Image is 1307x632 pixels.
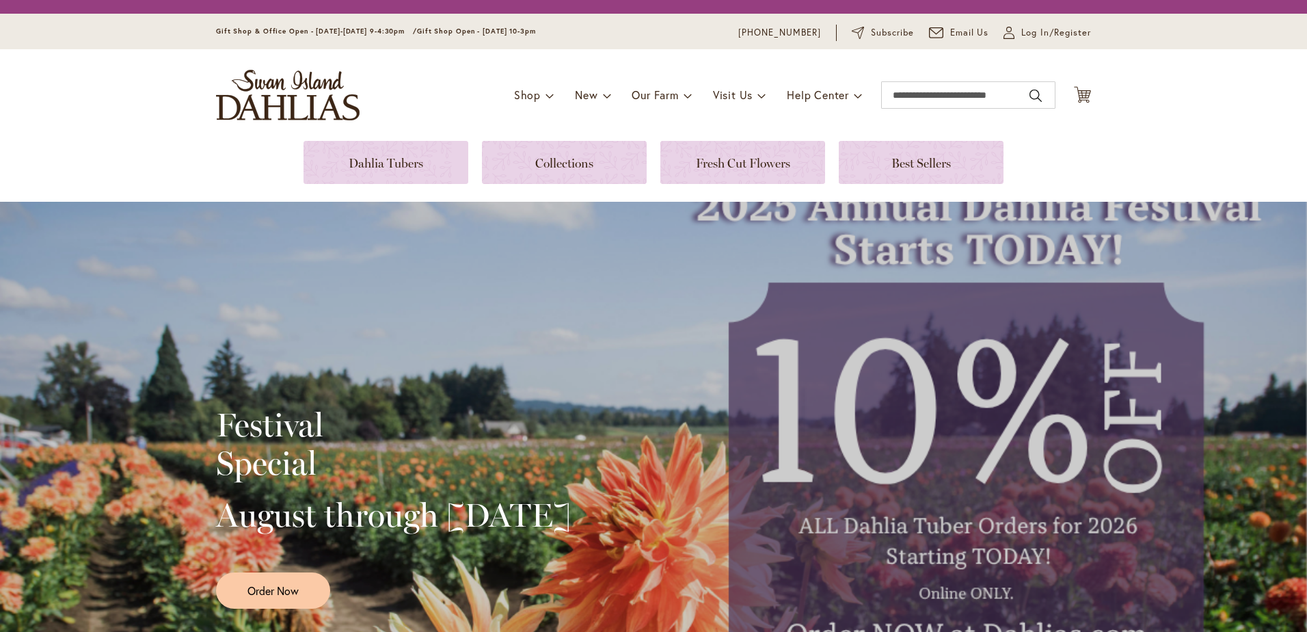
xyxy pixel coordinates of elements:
span: Email Us [950,26,989,40]
a: [PHONE_NUMBER] [738,26,821,40]
button: Search [1029,85,1042,107]
h2: August through [DATE] [216,496,571,534]
a: store logo [216,70,360,120]
span: Subscribe [871,26,914,40]
span: Log In/Register [1021,26,1091,40]
span: New [575,88,597,102]
span: Gift Shop & Office Open - [DATE]-[DATE] 9-4:30pm / [216,27,417,36]
span: Help Center [787,88,849,102]
span: Our Farm [632,88,678,102]
a: Subscribe [852,26,914,40]
span: Gift Shop Open - [DATE] 10-3pm [417,27,536,36]
span: Visit Us [713,88,753,102]
span: Order Now [247,583,299,598]
a: Email Us [929,26,989,40]
h2: Festival Special [216,406,571,482]
a: Log In/Register [1003,26,1091,40]
a: Order Now [216,572,330,609]
span: Shop [514,88,541,102]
